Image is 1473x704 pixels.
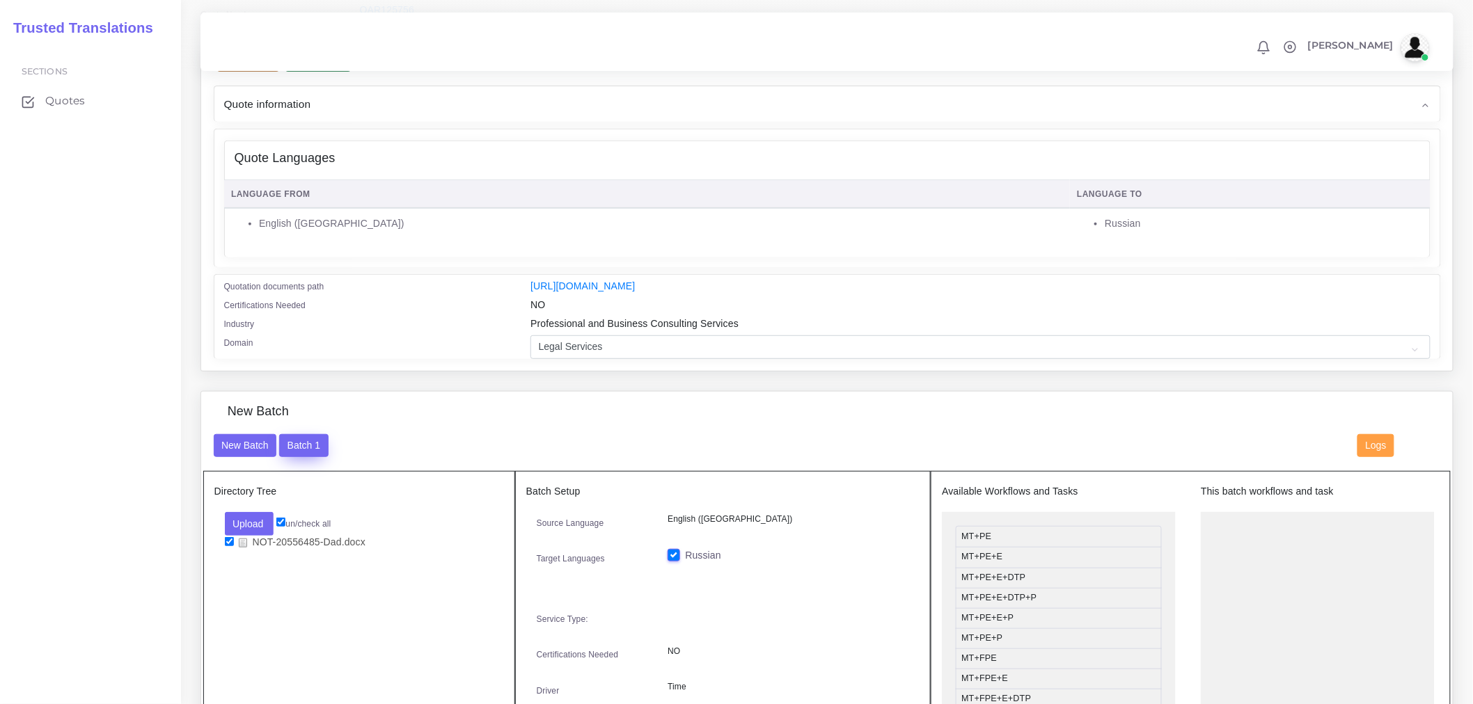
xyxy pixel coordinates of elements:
label: Certifications Needed [537,648,619,661]
span: [PERSON_NAME] [1308,40,1394,50]
li: MT+PE [956,526,1162,547]
p: English ([GEOGRAPHIC_DATA]) [668,512,909,527]
li: MT+PE+E+DTP+P [956,588,1162,609]
label: Russian [685,548,721,563]
label: Domain [224,337,253,349]
h5: Available Workflows and Tasks [942,486,1176,497]
h4: New Batch [228,404,289,419]
span: Logs [1366,440,1387,451]
h2: Trusted Translations [3,19,153,36]
li: MT+FPE [956,648,1162,669]
h5: Batch Setup [526,486,920,497]
p: Time [668,680,909,694]
li: MT+PE+P [956,628,1162,649]
li: MT+PE+E+P [956,608,1162,629]
a: [PERSON_NAME]avatar [1301,33,1434,61]
button: New Batch [214,434,277,458]
img: avatar [1401,33,1429,61]
label: Source Language [537,517,604,529]
li: MT+PE+E+DTP [956,568,1162,589]
label: Driver [537,685,560,697]
a: New Batch [214,439,277,450]
label: un/check all [276,518,331,530]
li: Russian [1105,216,1423,231]
a: Trusted Translations [3,17,153,40]
div: NO [520,298,1440,317]
a: [URL][DOMAIN_NAME] [530,280,635,291]
button: Logs [1357,434,1394,458]
a: Batch 1 [279,439,328,450]
a: Quotes [10,86,171,115]
input: un/check all [276,518,285,527]
th: Language To [1070,180,1431,209]
li: MT+PE+E [956,547,1162,568]
p: NO [668,644,909,659]
button: Upload [225,512,274,536]
span: Quotes [45,93,85,109]
li: English ([GEOGRAPHIC_DATA]) [259,216,1062,231]
li: MT+FPE+E [956,669,1162,689]
label: Service Type: [537,613,588,625]
label: Industry [224,318,255,330]
a: NOT-20556485-Dad.docx [234,536,370,549]
span: Sections [22,66,68,77]
h5: Directory Tree [214,486,504,497]
label: Target Languages [537,552,605,565]
label: Quotation documents path [224,280,324,293]
label: Certifications Needed [224,299,306,312]
div: Professional and Business Consulting Services [520,317,1440,335]
button: Batch 1 [279,434,328,458]
div: Quote information [214,86,1440,122]
h5: This batch workflows and task [1201,486,1435,497]
th: Language From [224,180,1070,209]
span: Quote information [224,96,311,112]
h4: Quote Languages [235,151,336,166]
